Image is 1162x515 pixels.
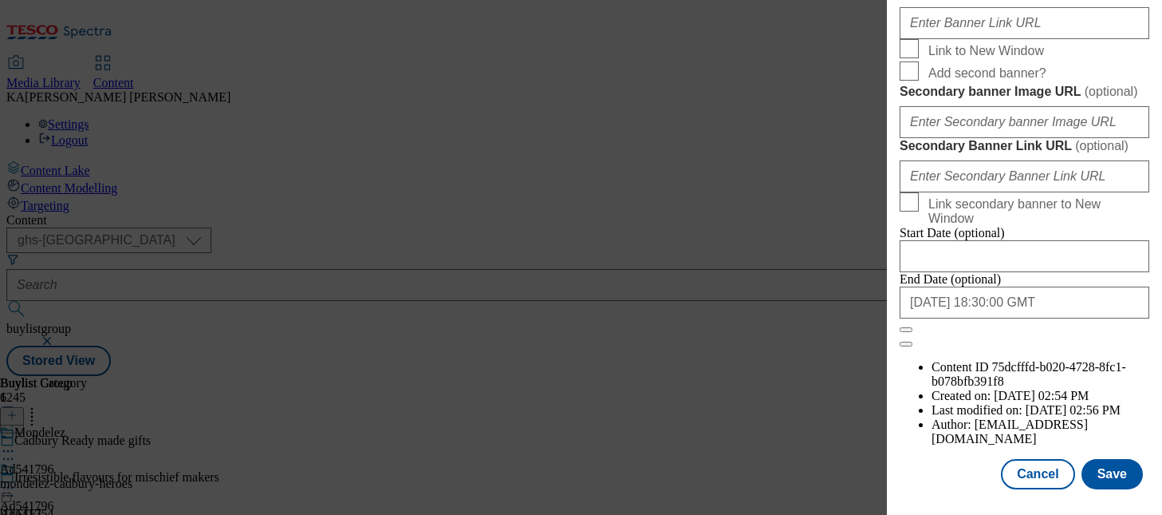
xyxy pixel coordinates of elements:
[928,44,1044,58] span: Link to New Window
[928,66,1046,81] span: Add second banner?
[932,360,1149,389] li: Content ID
[1075,139,1129,153] span: ( optional )
[900,287,1149,319] input: Enter Date
[932,418,1088,446] span: [EMAIL_ADDRESS][DOMAIN_NAME]
[900,272,1001,286] span: End Date (optional)
[1001,459,1074,489] button: Cancel
[994,389,1089,402] span: [DATE] 02:54 PM
[932,403,1149,418] li: Last modified on:
[900,138,1149,154] label: Secondary Banner Link URL
[932,360,1126,388] span: 75dcfffd-b020-4728-8fc1-b078bfb391f8
[900,106,1149,138] input: Enter Secondary banner Image URL
[1085,85,1138,98] span: ( optional )
[900,160,1149,192] input: Enter Secondary Banner Link URL
[900,327,912,332] button: Close
[1026,403,1121,417] span: [DATE] 02:56 PM
[928,197,1143,226] span: Link secondary banner to New Window
[900,226,1005,240] span: Start Date (optional)
[900,7,1149,39] input: Enter Banner Link URL
[932,418,1149,446] li: Author:
[1081,459,1143,489] button: Save
[900,84,1149,100] label: Secondary banner Image URL
[932,389,1149,403] li: Created on:
[900,240,1149,272] input: Enter Date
